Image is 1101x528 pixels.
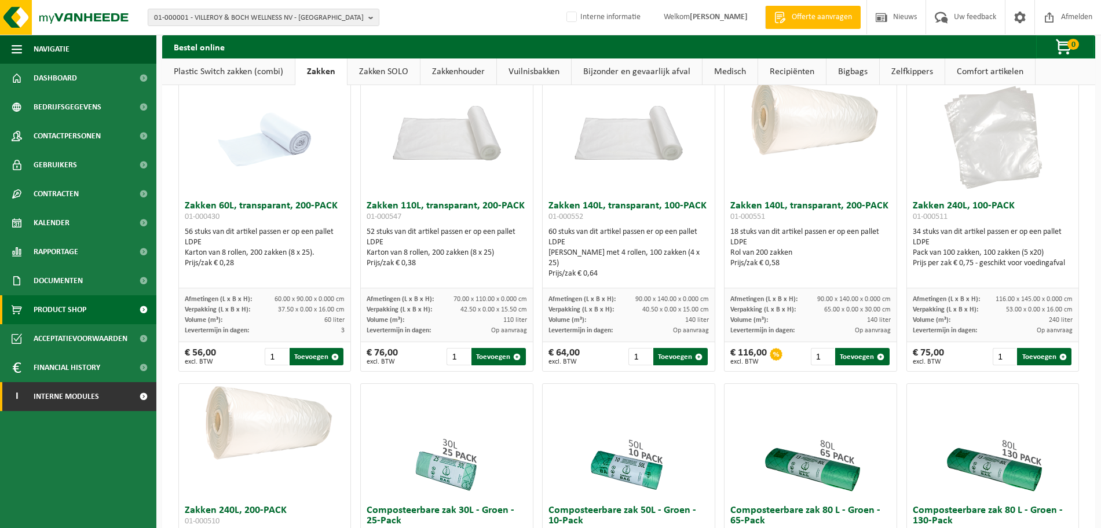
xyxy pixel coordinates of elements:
a: Offerte aanvragen [765,6,861,29]
span: excl. BTW [913,358,944,365]
span: 140 liter [685,317,709,324]
img: 01-000511 [935,79,1051,195]
span: 42.50 x 0.00 x 15.50 cm [460,306,527,313]
div: LDPE [548,237,708,248]
span: 40.50 x 0.00 x 15.00 cm [642,306,709,313]
span: Kalender [34,208,70,237]
a: Plastic Switch zakken (combi) [162,58,295,85]
a: Comfort artikelen [945,58,1035,85]
img: 01-001033 [753,384,869,500]
span: 90.00 x 140.00 x 0.000 cm [635,296,709,303]
span: Gebruikers [34,151,77,179]
span: excl. BTW [367,358,398,365]
span: Afmetingen (L x B x H): [548,296,616,303]
span: excl. BTW [730,358,767,365]
span: Contracten [34,179,79,208]
label: Interne informatie [564,9,641,26]
img: 01-000552 [543,79,714,165]
span: 01-000551 [730,212,765,221]
a: Recipiënten [758,58,826,85]
button: Toevoegen [1017,348,1071,365]
span: 116.00 x 145.00 x 0.000 cm [996,296,1073,303]
input: 1 [811,348,835,365]
span: Verpakking (L x B x H): [730,306,796,313]
span: Afmetingen (L x B x H): [913,296,980,303]
span: Volume (m³): [548,317,586,324]
span: 0 [1067,39,1079,50]
span: 90.00 x 140.00 x 0.000 cm [817,296,891,303]
img: 01-000685 [935,384,1051,500]
span: Levertermijn in dagen: [730,327,795,334]
span: 01-000001 - VILLEROY & BOCH WELLNESS NV - [GEOGRAPHIC_DATA] [154,9,364,27]
div: Karton van 8 rollen, 200 zakken (8 x 25) [367,248,526,258]
div: LDPE [730,237,890,248]
img: 01-000551 [725,79,896,165]
h3: Zakken 60L, transparant, 200-PACK [185,201,345,224]
span: I [12,382,22,411]
span: 01-000430 [185,212,220,221]
div: [PERSON_NAME] met 4 rollen, 100 zakken (4 x 25) [548,248,708,269]
input: 1 [265,348,288,365]
h3: Zakken 140L, transparant, 200-PACK [730,201,890,224]
span: excl. BTW [185,358,216,365]
a: Bijzonder en gevaarlijk afval [572,58,702,85]
img: 01-001001 [570,384,686,500]
span: Levertermijn in dagen: [548,327,613,334]
div: Prijs/zak € 0,58 [730,258,890,269]
a: Zelfkippers [880,58,945,85]
div: 34 stuks van dit artikel passen er op een pallet [913,227,1073,269]
a: Zakkenhouder [420,58,496,85]
span: Offerte aanvragen [789,12,855,23]
span: Product Shop [34,295,86,324]
button: Toevoegen [835,348,890,365]
div: LDPE [367,237,526,248]
span: Dashboard [34,64,77,93]
span: Volume (m³): [185,317,222,324]
img: 01-000510 [179,384,350,470]
span: 37.50 x 0.00 x 16.00 cm [278,306,345,313]
div: € 75,00 [913,348,944,365]
div: Prijs/zak € 0,64 [548,269,708,279]
span: Contactpersonen [34,122,101,151]
div: Pack van 100 zakken, 100 zakken (5 x20) [913,248,1073,258]
img: 01-000547 [361,79,532,165]
h2: Bestel online [162,35,236,58]
span: Op aanvraag [855,327,891,334]
strong: [PERSON_NAME] [690,13,748,21]
span: Documenten [34,266,83,295]
button: 0 [1036,35,1094,58]
div: Prijs per zak € 0,75 - geschikt voor voedingafval [913,258,1073,269]
img: 01-001000 [389,384,504,500]
button: Toevoegen [290,348,344,365]
a: Vuilnisbakken [497,58,571,85]
span: 01-000510 [185,517,220,526]
div: LDPE [913,237,1073,248]
a: Zakken SOLO [348,58,420,85]
input: 1 [993,348,1016,365]
div: Rol van 200 zakken [730,248,890,258]
span: Afmetingen (L x B x H): [185,296,252,303]
img: 01-000430 [207,79,323,195]
span: Interne modules [34,382,99,411]
span: Bedrijfsgegevens [34,93,101,122]
span: 140 liter [867,317,891,324]
span: Verpakking (L x B x H): [185,306,250,313]
a: Bigbags [826,58,879,85]
span: Verpakking (L x B x H): [548,306,614,313]
span: Levertermijn in dagen: [185,327,249,334]
div: 60 stuks van dit artikel passen er op een pallet [548,227,708,279]
div: 56 stuks van dit artikel passen er op een pallet [185,227,345,269]
input: 1 [628,348,652,365]
span: Op aanvraag [1037,327,1073,334]
div: 18 stuks van dit artikel passen er op een pallet [730,227,890,269]
span: Afmetingen (L x B x H): [730,296,798,303]
span: Op aanvraag [673,327,709,334]
span: Levertermijn in dagen: [913,327,977,334]
span: excl. BTW [548,358,580,365]
a: Medisch [703,58,758,85]
div: Karton van 8 rollen, 200 zakken (8 x 25). [185,248,345,258]
span: Rapportage [34,237,78,266]
span: 53.00 x 0.00 x 16.00 cm [1006,306,1073,313]
div: € 64,00 [548,348,580,365]
span: Afmetingen (L x B x H): [367,296,434,303]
